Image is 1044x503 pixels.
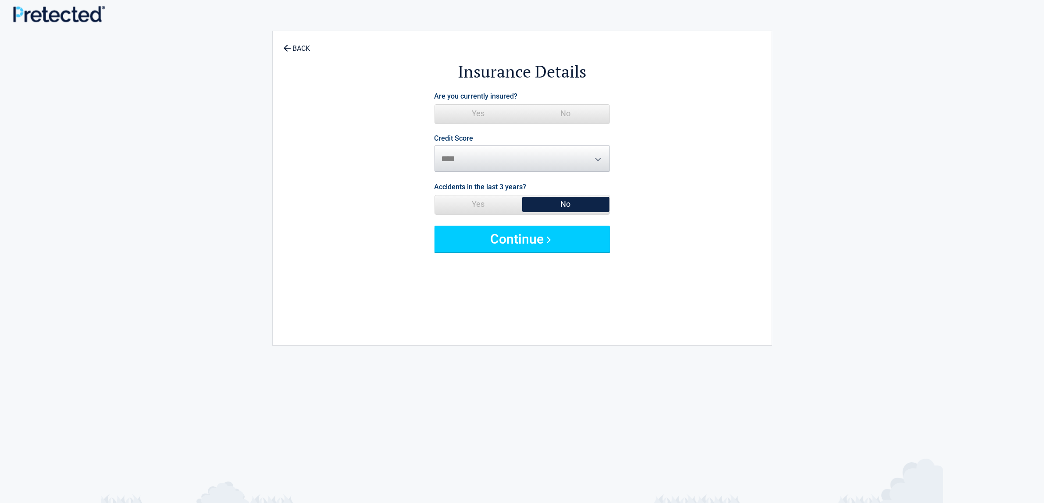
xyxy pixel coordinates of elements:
button: Continue [435,226,610,252]
span: No [522,105,609,122]
span: Yes [435,105,522,122]
span: No [522,195,609,213]
label: Are you currently insured? [435,90,518,102]
span: Yes [435,195,522,213]
img: Main Logo [13,6,105,22]
label: Accidents in the last 3 years? [435,181,527,193]
h2: Insurance Details [321,60,723,83]
a: BACK [281,37,312,52]
label: Credit Score [435,135,474,142]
